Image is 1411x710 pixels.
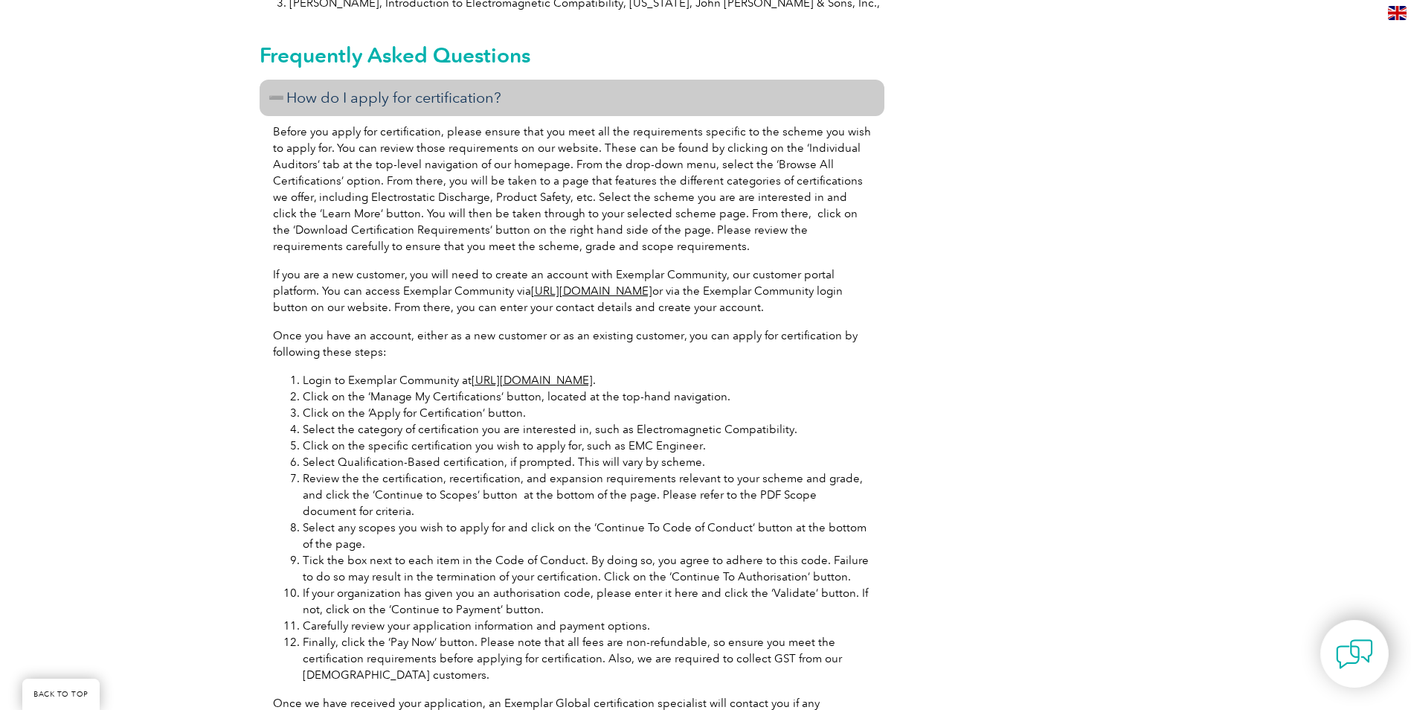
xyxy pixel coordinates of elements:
li: Click on the ‘Apply for Certification’ button. [303,405,871,421]
p: Once you have an account, either as a new customer or as an existing customer, you can apply for ... [273,327,871,360]
li: Carefully review your application information and payment options. [303,618,871,634]
li: Select Qualification-Based certification, if prompted. This will vary by scheme. [303,454,871,470]
li: Click on the ‘Manage My Certifications’ button, located at the top-hand navigation. [303,388,871,405]
li: Select any scopes you wish to apply for and click on the ‘Continue To Code of Conduct’ button at ... [303,519,871,552]
li: Review the the certification, recertification, and expansion requirements relevant to your scheme... [303,470,871,519]
p: If you are a new customer, you will need to create an account with Exemplar Community, our custom... [273,266,871,316]
h3: How do I apply for certification? [260,80,884,116]
li: Tick the box next to each item in the Code of Conduct. By doing so, you agree to adhere to this c... [303,552,871,585]
h2: Frequently Asked Questions [260,43,884,67]
a: [URL][DOMAIN_NAME] [531,284,652,298]
img: contact-chat.png [1336,636,1373,673]
li: Finally, click the ‘Pay Now’ button. Please note that all fees are non-refundable, so ensure you ... [303,634,871,683]
li: Login to Exemplar Community at . [303,372,871,388]
a: [URL][DOMAIN_NAME] [472,374,593,387]
li: If your organization has given you an authorisation code, please enter it here and click the ‘Val... [303,585,871,618]
li: Click on the specific certification you wish to apply for, such as EMC Engineer. [303,438,871,454]
img: en [1388,6,1407,20]
a: BACK TO TOP [22,679,100,710]
li: Select the category of certification you are interested in, such as Electromagnetic Compatibility. [303,421,871,438]
p: Before you apply for certification, please ensure that you meet all the requirements specific to ... [273,124,871,255]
